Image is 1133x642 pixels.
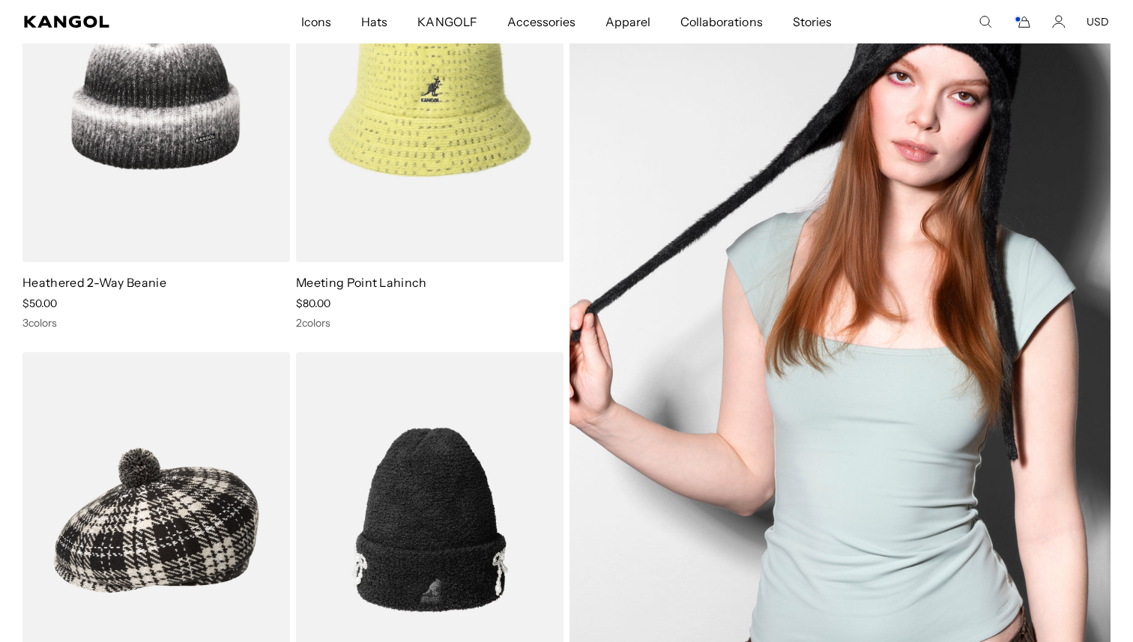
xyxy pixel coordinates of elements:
div: 3 colors [22,316,290,330]
a: Account [1052,15,1066,28]
button: Cart [1013,15,1031,28]
div: 2 colors [296,316,564,330]
span: $50.00 [22,297,57,310]
summary: Search here [979,15,992,28]
button: USD [1087,15,1109,28]
span: $80.00 [296,297,330,310]
a: Heathered 2-Way Beanie [22,275,166,290]
a: Meeting Point Lahinch [296,275,427,290]
a: Kangol [24,16,199,28]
